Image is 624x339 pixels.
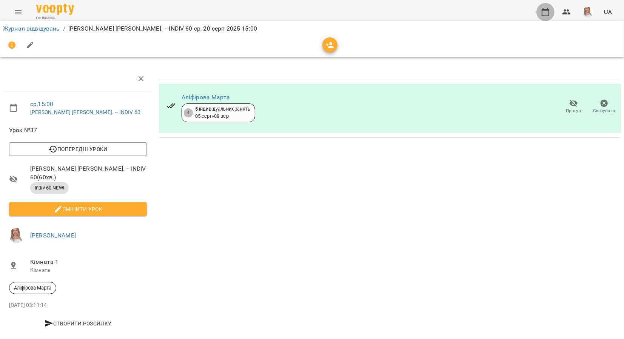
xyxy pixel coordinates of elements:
img: Voopty Logo [36,4,74,15]
p: [DATE] 03:11:14 [9,302,147,309]
span: Змінити урок [15,205,141,214]
span: Створити розсилку [12,319,144,328]
span: Попередні уроки [15,145,141,154]
p: [PERSON_NAME] [PERSON_NAME]. -- INDIV 60 ср, 20 серп 2025 15:00 [68,24,257,33]
li: / [63,24,65,33]
button: Попередні уроки [9,142,147,156]
p: Кімната [30,267,147,274]
button: UA [601,5,615,19]
span: Indiv 60 NEW! [30,185,69,191]
a: Журнал відвідувань [3,25,60,32]
a: [PERSON_NAME] [PERSON_NAME]. -- INDIV 60 [30,109,140,115]
span: Аліфірова Марта [9,285,56,291]
button: Прогул [558,96,589,117]
button: Скасувати [589,96,619,117]
nav: breadcrumb [3,24,621,33]
span: UA [604,8,612,16]
button: Menu [9,3,27,21]
span: Кімната 1 [30,257,147,267]
span: Урок №37 [9,126,147,135]
a: ср , 15:00 [30,100,53,108]
div: 4 [184,108,193,117]
button: Змінити урок [9,202,147,216]
button: Створити розсилку [9,317,147,330]
a: Аліфірова Марта [182,94,230,101]
span: Прогул [566,108,581,114]
a: [PERSON_NAME] [30,232,76,239]
span: For Business [36,15,74,20]
img: a3864db21cf396e54496f7cceedc0ca3.jpg [583,7,593,17]
span: Скасувати [593,108,615,114]
div: 5 індивідуальних занять 05 серп - 08 вер [195,106,250,120]
img: a3864db21cf396e54496f7cceedc0ca3.jpg [9,228,24,243]
div: Аліфірова Марта [9,282,56,294]
span: [PERSON_NAME] [PERSON_NAME]. -- INDIV 60 ( 60 хв. ) [30,164,147,182]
